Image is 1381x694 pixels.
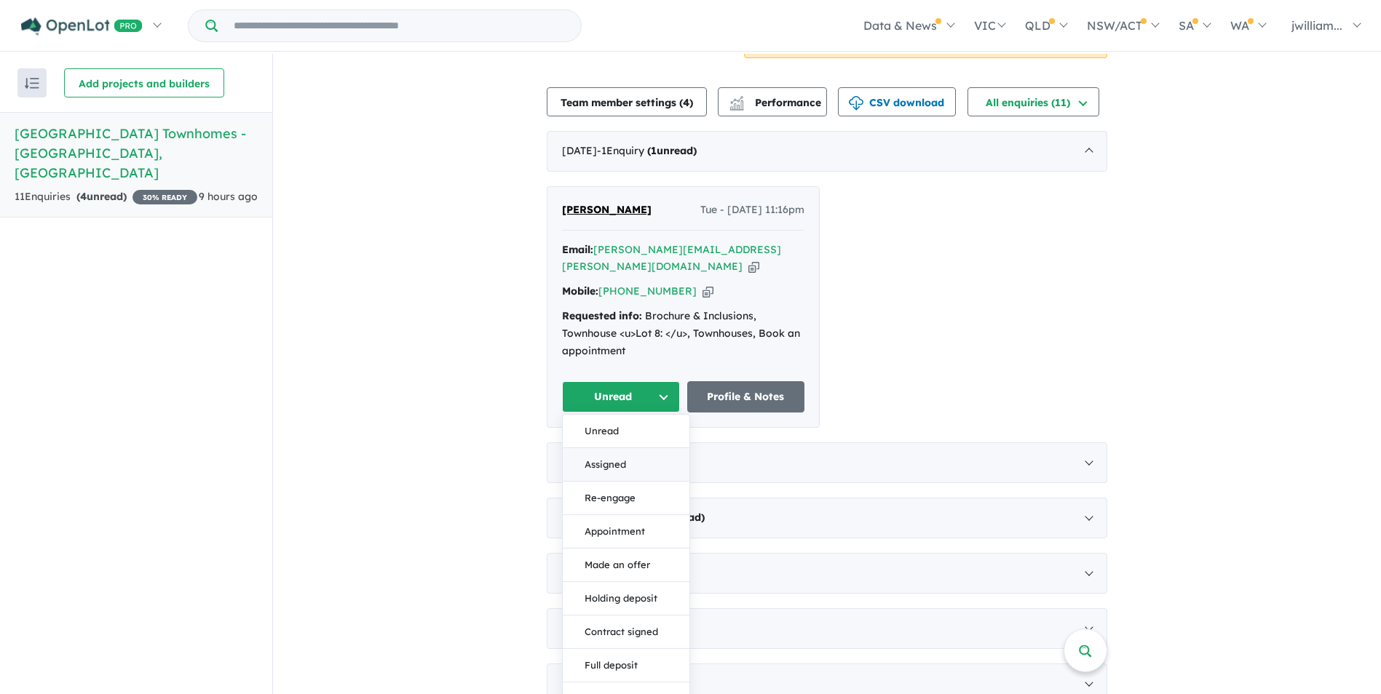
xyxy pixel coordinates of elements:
a: [PERSON_NAME] [562,202,652,219]
img: bar-chart.svg [729,100,744,110]
span: Performance [732,96,821,109]
button: Copy [703,284,713,299]
img: download icon [849,96,863,111]
strong: Mobile: [562,284,598,298]
button: Re-engage [563,482,689,515]
button: Contract signed [563,615,689,649]
strong: ( unread) [647,144,697,157]
button: Full deposit [563,649,689,682]
a: Profile & Notes [687,381,805,412]
strong: Email: [562,243,593,256]
img: Openlot PRO Logo White [21,17,143,36]
div: 11 Enquir ies [15,188,197,206]
button: Unread [563,415,689,448]
button: Add projects and builders [64,68,224,97]
button: Holding deposit [563,582,689,615]
button: All enquiries (11) [968,87,1099,116]
div: Brochure & Inclusions, Townhouse <u>Lot 8: </u>, Townhouses, Book an appointment [562,308,804,359]
span: - 1 Enquir y [597,144,697,157]
img: line-chart.svg [730,96,743,104]
div: [DATE] [547,498,1107,538]
div: [DATE] [547,131,1107,172]
span: 9 hours ago [199,190,258,203]
span: 1 [651,144,657,157]
input: Try estate name, suburb, builder or developer [221,10,578,41]
button: Performance [718,87,827,116]
button: Copy [748,259,759,274]
button: Assigned [563,448,689,482]
span: Tue - [DATE] 11:16pm [700,202,804,219]
span: [PERSON_NAME] [562,203,652,216]
button: CSV download [838,87,956,116]
div: [DATE] [547,553,1107,594]
button: Team member settings (4) [547,87,707,116]
span: 4 [683,96,689,109]
strong: Requested info: [562,309,642,322]
button: Appointment [563,515,689,549]
span: 30 % READY [132,190,197,204]
a: [PERSON_NAME][EMAIL_ADDRESS][PERSON_NAME][DOMAIN_NAME] [562,243,781,274]
img: sort.svg [25,78,39,89]
div: [DATE] [547,608,1107,649]
h5: [GEOGRAPHIC_DATA] Townhomes - [GEOGRAPHIC_DATA] , [GEOGRAPHIC_DATA] [15,124,258,183]
div: [DATE] [547,442,1107,483]
span: jwilliam... [1291,18,1342,33]
a: [PHONE_NUMBER] [598,284,697,298]
strong: ( unread) [76,190,127,203]
span: 4 [80,190,87,203]
button: Made an offer [563,549,689,582]
button: Unread [562,381,680,412]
